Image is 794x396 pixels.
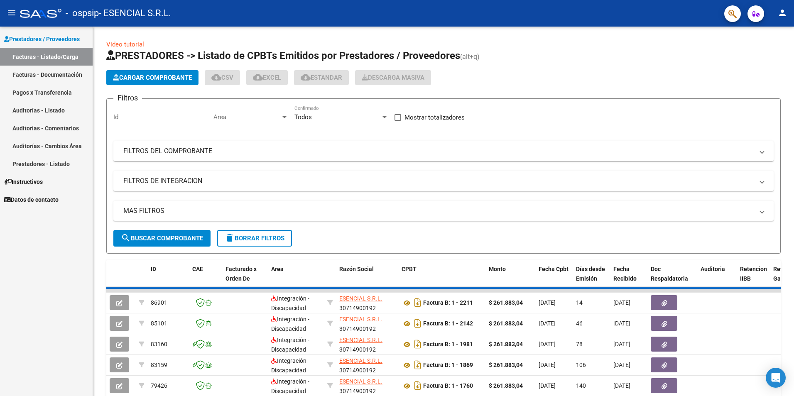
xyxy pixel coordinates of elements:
mat-panel-title: FILTROS DEL COMPROBANTE [123,147,754,156]
strong: Factura B: 1 - 2211 [423,300,473,306]
h3: Filtros [113,92,142,104]
div: 30714900192 [339,377,395,394]
span: Facturado x Orden De [225,266,257,282]
mat-icon: cloud_download [253,72,263,82]
span: Doc Respaldatoria [651,266,688,282]
div: 30714900192 [339,356,395,374]
strong: Factura B: 1 - 1869 [423,362,473,369]
button: Estandar [294,70,349,85]
mat-icon: menu [7,8,17,18]
datatable-header-cell: Doc Respaldatoria [647,260,697,297]
i: Descargar documento [412,317,423,330]
datatable-header-cell: Fecha Recibido [610,260,647,297]
span: Area [213,113,281,121]
datatable-header-cell: Razón Social [336,260,398,297]
i: Descargar documento [412,337,423,351]
span: [DATE] [613,299,630,306]
span: Todos [294,113,312,121]
strong: Factura B: 1 - 2142 [423,320,473,327]
mat-expansion-panel-header: FILTROS DE INTEGRACION [113,171,774,191]
span: CAE [192,266,203,272]
button: EXCEL [246,70,288,85]
mat-icon: cloud_download [301,72,311,82]
span: CSV [211,74,233,81]
span: EXCEL [253,74,281,81]
span: Instructivos [4,177,43,186]
button: Descarga Masiva [355,70,431,85]
datatable-header-cell: Facturado x Orden De [222,260,268,297]
i: Descargar documento [412,358,423,372]
div: Open Intercom Messenger [766,368,786,388]
span: Prestadores / Proveedores [4,34,80,44]
span: [DATE] [539,382,556,389]
span: Retencion IIBB [740,266,767,282]
mat-expansion-panel-header: FILTROS DEL COMPROBANTE [113,141,774,161]
mat-icon: person [777,8,787,18]
span: 79426 [151,382,167,389]
span: Auditoria [701,266,725,272]
span: [DATE] [539,341,556,347]
span: Borrar Filtros [225,235,284,242]
span: - ospsip [66,4,99,22]
span: Días desde Emisión [576,266,605,282]
span: ESENCIAL S.R.L. [339,316,382,323]
mat-expansion-panel-header: MAS FILTROS [113,201,774,221]
span: Buscar Comprobante [121,235,203,242]
span: Cargar Comprobante [113,74,192,81]
app-download-masive: Descarga masiva de comprobantes (adjuntos) [355,70,431,85]
div: 30714900192 [339,335,395,353]
span: [DATE] [613,320,630,327]
span: ESENCIAL S.R.L. [339,295,382,302]
datatable-header-cell: Auditoria [697,260,737,297]
span: 78 [576,341,583,347]
div: 30714900192 [339,294,395,311]
mat-icon: delete [225,233,235,243]
span: 86901 [151,299,167,306]
span: Integración - Discapacidad [271,337,309,353]
span: Integración - Discapacidad [271,295,309,311]
mat-icon: search [121,233,131,243]
datatable-header-cell: Fecha Cpbt [535,260,573,297]
span: [DATE] [539,320,556,327]
datatable-header-cell: CAE [189,260,222,297]
strong: Factura B: 1 - 1981 [423,341,473,348]
span: [DATE] [539,362,556,368]
span: Integración - Discapacidad [271,357,309,374]
span: Fecha Cpbt [539,266,569,272]
datatable-header-cell: Días desde Emisión [573,260,610,297]
strong: $ 261.883,04 [489,341,523,347]
datatable-header-cell: ID [147,260,189,297]
span: Mostrar totalizadores [404,112,465,122]
span: 14 [576,299,583,306]
span: 140 [576,382,586,389]
span: (alt+q) [460,53,480,61]
span: ESENCIAL S.R.L. [339,357,382,364]
span: PRESTADORES -> Listado de CPBTs Emitidos por Prestadores / Proveedores [106,50,460,61]
button: CSV [205,70,240,85]
strong: $ 261.883,04 [489,382,523,389]
span: CPBT [402,266,417,272]
i: Descargar documento [412,379,423,392]
div: 30714900192 [339,315,395,332]
span: 85101 [151,320,167,327]
mat-panel-title: MAS FILTROS [123,206,754,215]
strong: $ 261.883,04 [489,362,523,368]
span: - ESENCIAL S.R.L. [99,4,171,22]
span: Area [271,266,284,272]
span: Razón Social [339,266,374,272]
span: Descarga Masiva [362,74,424,81]
span: [DATE] [613,382,630,389]
span: Fecha Recibido [613,266,637,282]
span: ID [151,266,156,272]
span: Datos de contacto [4,195,59,204]
span: ESENCIAL S.R.L. [339,337,382,343]
mat-icon: cloud_download [211,72,221,82]
i: Descargar documento [412,296,423,309]
span: Integración - Discapacidad [271,378,309,394]
span: 46 [576,320,583,327]
button: Borrar Filtros [217,230,292,247]
datatable-header-cell: Retencion IIBB [737,260,770,297]
strong: $ 261.883,04 [489,299,523,306]
button: Buscar Comprobante [113,230,211,247]
span: Integración - Discapacidad [271,316,309,332]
